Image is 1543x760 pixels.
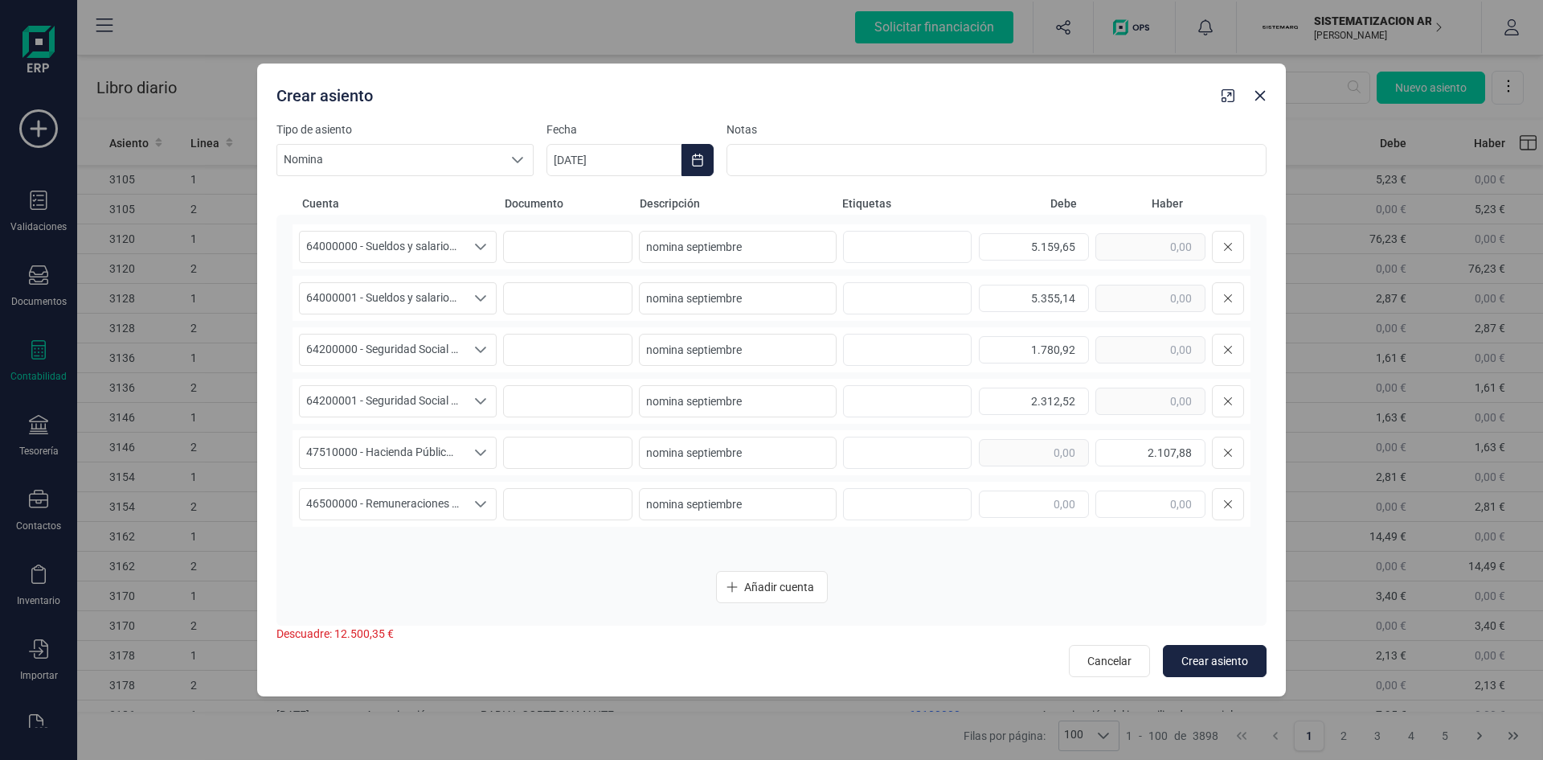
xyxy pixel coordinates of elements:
[1095,388,1205,415] input: 0,00
[270,78,1215,107] div: Crear asiento
[979,285,1089,312] input: 0,00
[979,439,1089,466] input: 0,00
[465,232,496,262] div: Seleccione una cuenta
[681,144,714,176] button: Choose Date
[505,195,633,212] span: Documento
[1163,645,1267,677] button: Crear asiento
[465,489,496,520] div: Seleccione una cuenta
[465,283,496,314] div: Seleccione una cuenta
[546,121,714,138] label: Fecha
[300,489,465,520] span: 46500000 - Remuneraciones pendientes de pago
[465,335,496,365] div: Seleccione una cuenta
[977,195,1077,212] span: Debe
[716,571,828,603] button: Añadir cuenta
[744,579,814,595] span: Añadir cuenta
[302,195,498,212] span: Cuenta
[465,386,496,417] div: Seleccione una cuenta
[300,232,465,262] span: 64000000 - Sueldos y salarios - Comercial Admón
[276,121,534,138] label: Tipo de asiento
[979,388,1089,415] input: 0,00
[300,386,465,417] span: 64200001 - Seguridad Social - Operarios
[276,627,394,640] span: Descuadre: 12.500,35 €
[979,336,1089,364] input: 0,00
[726,121,1267,138] label: Notas
[300,335,465,365] span: 64200000 - Seguridad Social - Comercial / admón
[979,491,1089,518] input: 0,00
[277,145,502,175] span: Nomina
[1069,645,1150,677] button: Cancelar
[979,233,1089,261] input: 0,00
[640,195,836,212] span: Descripción
[465,438,496,468] div: Seleccione una cuenta
[1181,653,1248,669] span: Crear asiento
[1247,83,1273,109] button: Close
[300,438,465,468] span: 47510000 - Hacienda Pública, acreedora por retenciones practicadas
[1095,439,1205,466] input: 0,00
[1095,233,1205,261] input: 0,00
[1095,285,1205,312] input: 0,00
[1095,491,1205,518] input: 0,00
[1087,653,1132,669] span: Cancelar
[1095,336,1205,364] input: 0,00
[1083,195,1183,212] span: Haber
[300,283,465,314] span: 64000001 - Sueldos y salarios - Operarios
[842,195,971,212] span: Etiquetas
